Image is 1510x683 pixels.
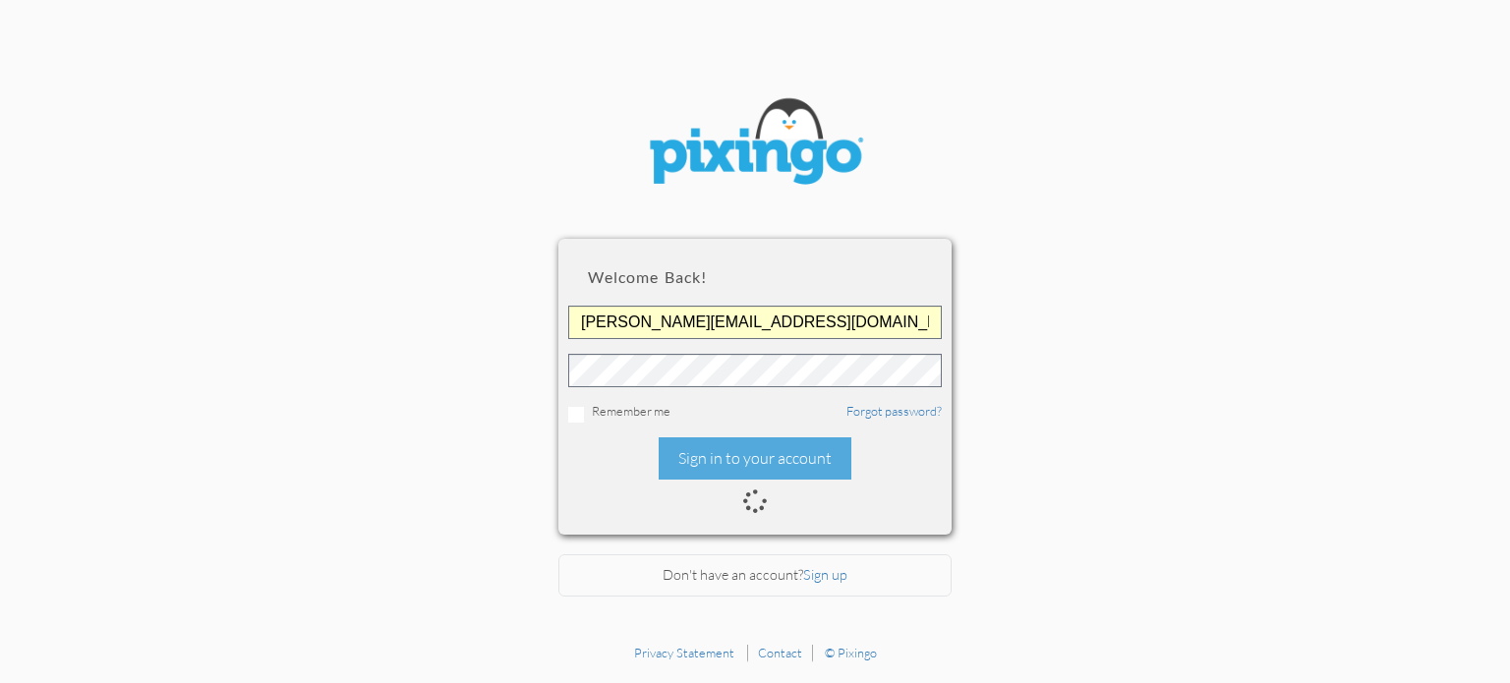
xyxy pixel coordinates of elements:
[568,402,942,423] div: Remember me
[758,645,802,660] a: Contact
[803,566,847,583] a: Sign up
[825,645,877,660] a: © Pixingo
[558,554,952,597] div: Don't have an account?
[568,306,942,339] input: ID or Email
[637,88,873,199] img: pixingo logo
[1509,682,1510,683] iframe: Chat
[659,437,851,480] div: Sign in to your account
[846,403,942,419] a: Forgot password?
[588,268,922,286] h2: Welcome back!
[634,645,734,660] a: Privacy Statement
